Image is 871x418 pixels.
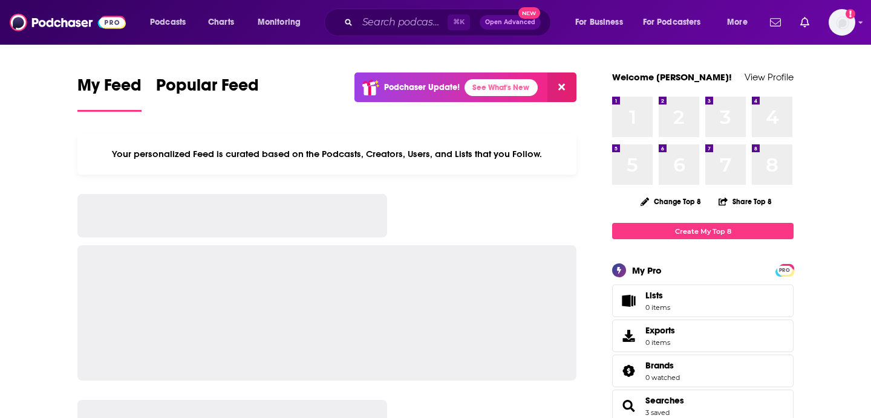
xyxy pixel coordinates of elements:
[645,408,670,417] a: 3 saved
[645,325,675,336] span: Exports
[829,9,855,36] img: User Profile
[718,190,772,213] button: Share Top 8
[77,75,142,103] span: My Feed
[829,9,855,36] button: Show profile menu
[829,9,855,36] span: Logged in as sashagoldin
[645,360,680,371] a: Brands
[765,12,786,33] a: Show notifications dropdown
[719,13,763,32] button: open menu
[645,395,684,406] a: Searches
[612,285,794,317] a: Lists
[200,13,241,32] a: Charts
[632,265,662,276] div: My Pro
[518,7,540,19] span: New
[612,355,794,387] span: Brands
[645,303,670,312] span: 0 items
[575,14,623,31] span: For Business
[612,320,794,352] a: Exports
[77,75,142,112] a: My Feed
[612,223,794,239] a: Create My Top 8
[10,11,126,34] img: Podchaser - Follow, Share and Rate Podcasts
[258,14,301,31] span: Monitoring
[336,8,563,36] div: Search podcasts, credits, & more...
[480,15,541,30] button: Open AdvancedNew
[384,82,460,92] p: Podchaser Update!
[633,194,708,209] button: Change Top 8
[635,13,719,32] button: open menu
[645,338,675,347] span: 0 items
[448,14,470,30] span: ⌘ K
[777,265,792,274] a: PRO
[777,266,792,275] span: PRO
[616,292,641,309] span: Lists
[150,14,186,31] span: Podcasts
[465,79,538,96] a: See What's New
[208,14,234,31] span: Charts
[745,71,794,83] a: View Profile
[727,14,748,31] span: More
[616,327,641,344] span: Exports
[77,133,576,175] div: Your personalized Feed is curated based on the Podcasts, Creators, Users, and Lists that you Follow.
[645,290,663,301] span: Lists
[567,13,638,32] button: open menu
[612,71,732,83] a: Welcome [PERSON_NAME]!
[142,13,201,32] button: open menu
[645,373,680,382] a: 0 watched
[616,397,641,414] a: Searches
[645,290,670,301] span: Lists
[846,9,855,19] svg: Add a profile image
[249,13,316,32] button: open menu
[156,75,259,103] span: Popular Feed
[795,12,814,33] a: Show notifications dropdown
[156,75,259,112] a: Popular Feed
[643,14,701,31] span: For Podcasters
[485,19,535,25] span: Open Advanced
[357,13,448,32] input: Search podcasts, credits, & more...
[645,360,674,371] span: Brands
[616,362,641,379] a: Brands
